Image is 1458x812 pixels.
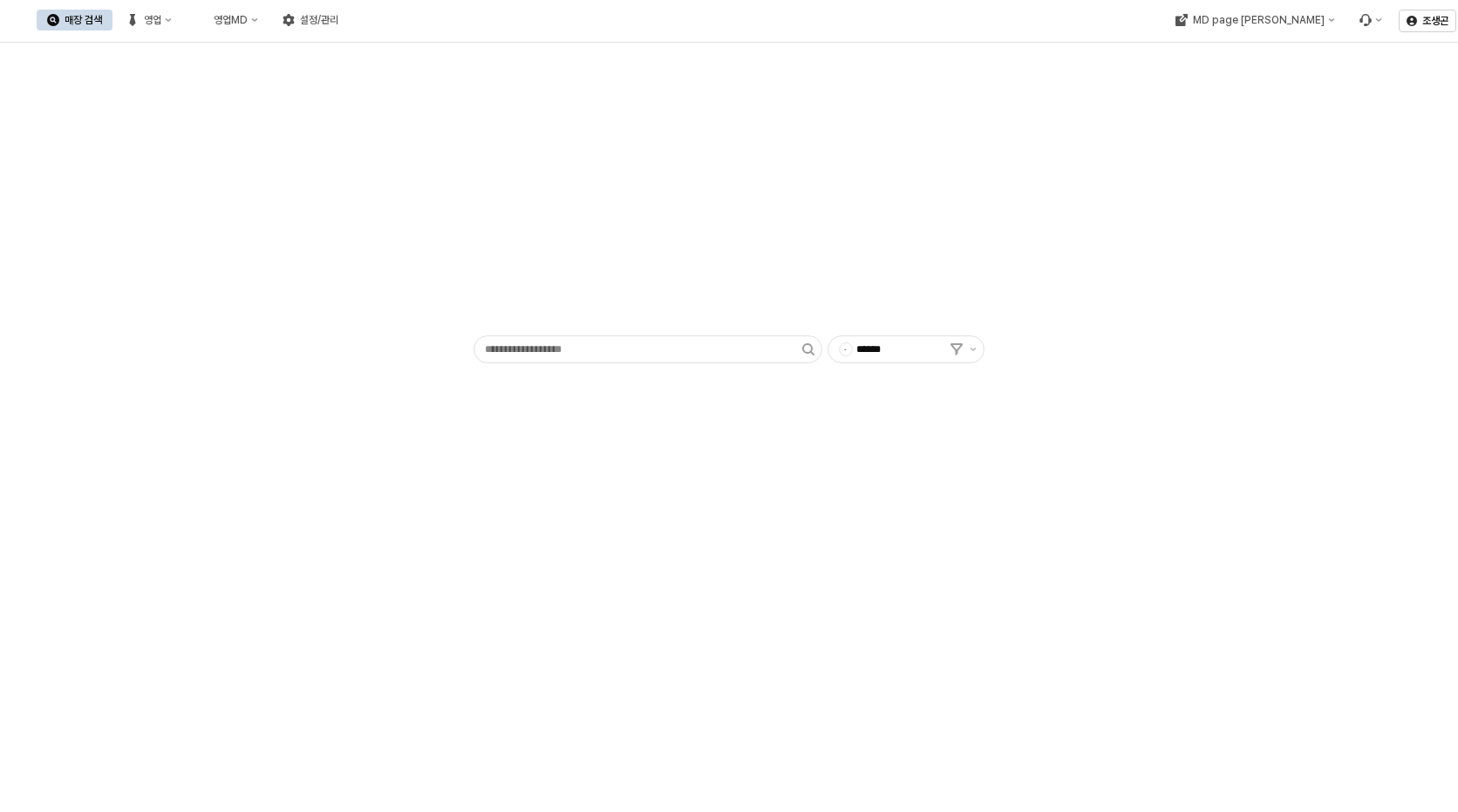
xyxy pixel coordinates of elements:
[1192,14,1324,26] div: MD page [PERSON_NAME]
[65,14,102,26] div: 매장 검색
[144,14,161,26] div: 영업
[1164,10,1345,30] div: MD page 이동
[37,10,112,30] button: 매장 검색
[1399,10,1456,32] button: 조생곤
[214,14,248,26] div: 영업MD
[963,336,984,362] button: 제안 사항 표시
[1164,10,1345,30] button: MD page [PERSON_NAME]
[1422,14,1448,28] p: 조생곤
[186,10,269,30] button: 영업MD
[1348,10,1392,30] div: Menu item 6
[300,14,338,26] div: 설정/관리
[840,343,852,355] span: -
[116,10,182,30] button: 영업
[272,10,349,30] button: 설정/관리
